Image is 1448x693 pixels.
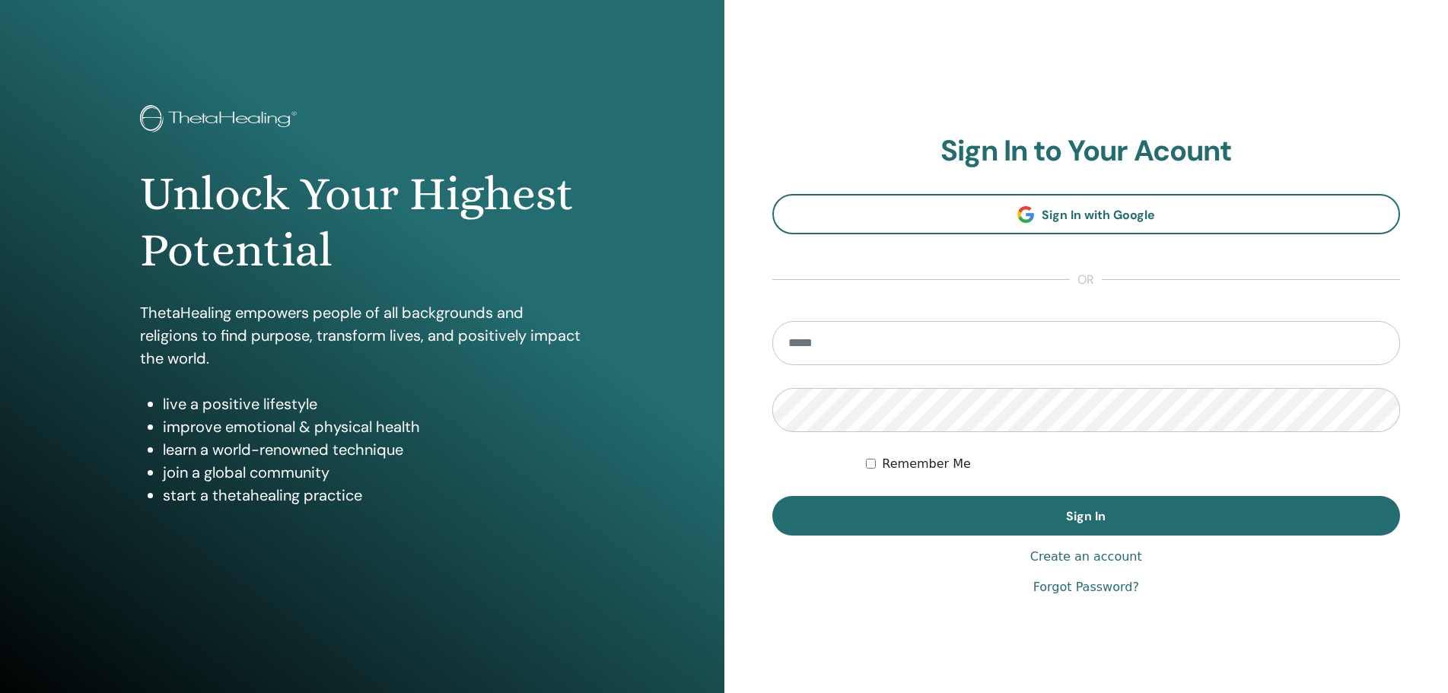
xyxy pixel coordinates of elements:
span: Sign In with Google [1042,207,1155,223]
a: Sign In with Google [772,194,1401,234]
span: Sign In [1066,508,1106,524]
a: Create an account [1030,548,1142,566]
li: learn a world-renowned technique [163,438,584,461]
div: Keep me authenticated indefinitely or until I manually logout [866,455,1400,473]
label: Remember Me [882,455,971,473]
li: live a positive lifestyle [163,393,584,415]
li: start a thetahealing practice [163,484,584,507]
h2: Sign In to Your Acount [772,134,1401,169]
h1: Unlock Your Highest Potential [140,166,584,279]
a: Forgot Password? [1033,578,1139,596]
li: improve emotional & physical health [163,415,584,438]
p: ThetaHealing empowers people of all backgrounds and religions to find purpose, transform lives, a... [140,301,584,370]
span: or [1070,271,1102,289]
button: Sign In [772,496,1401,536]
li: join a global community [163,461,584,484]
